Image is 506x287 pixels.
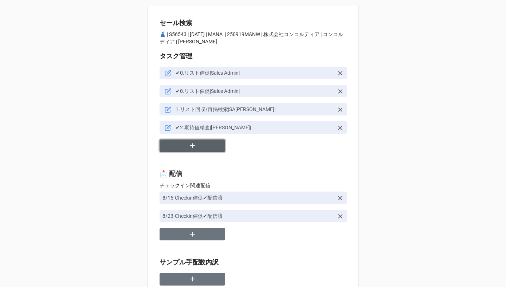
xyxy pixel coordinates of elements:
p: 8/15-Checkin催促✔︎配信済 [162,194,334,201]
p: 👗 | S56543 | [DATE] | MANA | 250919MANW | 株式会社コンコルディア | コンコルディア | [PERSON_NAME] [160,31,347,45]
p: チェックイン関連配信 [160,182,347,189]
b: セール検索 [160,19,192,27]
label: 📩 配信 [160,169,182,179]
p: ✔︎2.期待値精査|[PERSON_NAME]| [176,124,334,131]
p: ✔︎0.リスト催促|Sales Admin| [176,69,334,76]
p: ✔︎0.リスト催促|Sales Admin| [176,87,334,95]
p: 8/23-Checkin催促✔︎配信済 [162,212,334,220]
label: タスク管理 [160,51,192,61]
label: サンプル手配数内訳 [160,257,219,267]
p: 1.リスト回収/再掲検索|SA[PERSON_NAME]| [176,106,334,113]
